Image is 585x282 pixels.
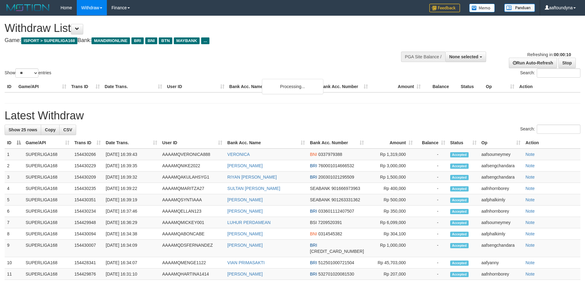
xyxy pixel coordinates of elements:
[307,137,366,149] th: Bank Acc. Number: activate to sort column ascending
[160,240,225,257] td: AAAAMQDSFERNANDEZ
[415,206,448,217] td: -
[227,243,263,248] a: [PERSON_NAME]
[525,152,535,157] a: Note
[318,163,354,168] span: Copy 760001014666532 to clipboard
[5,206,23,217] td: 6
[310,209,317,214] span: BRI
[537,68,580,78] input: Search:
[479,217,523,228] td: aafsoumeymey
[23,172,72,183] td: SUPERLIGA168
[450,232,469,237] span: Accepted
[103,183,160,194] td: [DATE] 16:39:22
[415,268,448,280] td: -
[72,194,103,206] td: 154430351
[448,137,479,149] th: Status: activate to sort column ascending
[5,194,23,206] td: 5
[23,137,72,149] th: Game/API: activate to sort column ascending
[23,240,72,257] td: SUPERLIGA168
[23,194,72,206] td: SUPERLIGA168
[41,125,60,135] a: Copy
[525,231,535,236] a: Note
[23,228,72,240] td: SUPERLIGA168
[366,217,415,228] td: Rp 6,099,000
[318,81,370,92] th: Bank Acc. Number
[310,163,317,168] span: BRI
[366,183,415,194] td: Rp 400,000
[23,149,72,160] td: SUPERLIGA168
[401,52,445,62] div: PGA Site Balance /
[525,175,535,180] a: Note
[227,260,264,265] a: VIAN PRIMASAKTI
[450,261,469,266] span: Accepted
[423,81,458,92] th: Balance
[366,149,415,160] td: Rp 1,319,000
[5,81,16,92] th: ID
[479,268,523,280] td: aafnhornborey
[318,260,354,265] span: Copy 512501000721504 to clipboard
[5,125,41,135] a: Show 25 rows
[160,172,225,183] td: AAAAMQAKULAHSYG1
[525,186,535,191] a: Note
[310,231,317,236] span: BNI
[160,149,225,160] td: AAAAMQVERONICA888
[509,58,557,68] a: Run Auto-Refresh
[103,160,160,172] td: [DATE] 16:39:35
[558,58,576,68] a: Stop
[160,137,225,149] th: User ID: activate to sort column ascending
[69,81,102,92] th: Trans ID
[92,37,130,44] span: MANDIRIONLINE
[72,149,103,160] td: 154430266
[103,240,160,257] td: [DATE] 16:34:09
[449,54,478,59] span: None selected
[5,37,384,44] h4: Game: Bank:
[366,268,415,280] td: Rp 207,000
[160,217,225,228] td: AAAAMQMICKEY001
[160,257,225,268] td: AAAAMQMENGE1122
[479,160,523,172] td: aafsengchandara
[469,4,495,12] img: Button%20Memo.svg
[479,228,523,240] td: aafphalkimly
[318,220,342,225] span: Copy 7209520391 to clipboard
[72,183,103,194] td: 154430235
[5,149,23,160] td: 1
[318,209,354,214] span: Copy 033601112407507 to clipboard
[5,217,23,228] td: 7
[310,220,317,225] span: BSI
[525,260,535,265] a: Note
[103,149,160,160] td: [DATE] 16:39:43
[15,68,38,78] select: Showentries
[5,172,23,183] td: 3
[415,240,448,257] td: -
[227,209,263,214] a: [PERSON_NAME]
[479,240,523,257] td: aafsengchandara
[366,137,415,149] th: Amount: activate to sort column ascending
[72,217,103,228] td: 154429948
[415,257,448,268] td: -
[5,268,23,280] td: 11
[103,194,160,206] td: [DATE] 16:39:19
[537,125,580,134] input: Search:
[479,194,523,206] td: aafphalkimly
[5,228,23,240] td: 8
[450,272,469,277] span: Accepted
[523,137,580,149] th: Action
[554,52,571,57] strong: 00:00:10
[450,186,469,191] span: Accepted
[23,206,72,217] td: SUPERLIGA168
[479,183,523,194] td: aafnhornborey
[525,197,535,202] a: Note
[366,240,415,257] td: Rp 1,000,000
[415,194,448,206] td: -
[21,37,77,44] span: ISPORT > SUPERLIGA168
[458,81,483,92] th: Status
[366,257,415,268] td: Rp 45,703,000
[310,243,317,248] span: BRI
[318,152,342,157] span: Copy 0337979388 to clipboard
[525,220,535,225] a: Note
[131,37,143,44] span: BRI
[310,260,317,265] span: BRI
[72,172,103,183] td: 154430209
[479,149,523,160] td: aafsoumeymey
[479,257,523,268] td: aafyanny
[5,183,23,194] td: 4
